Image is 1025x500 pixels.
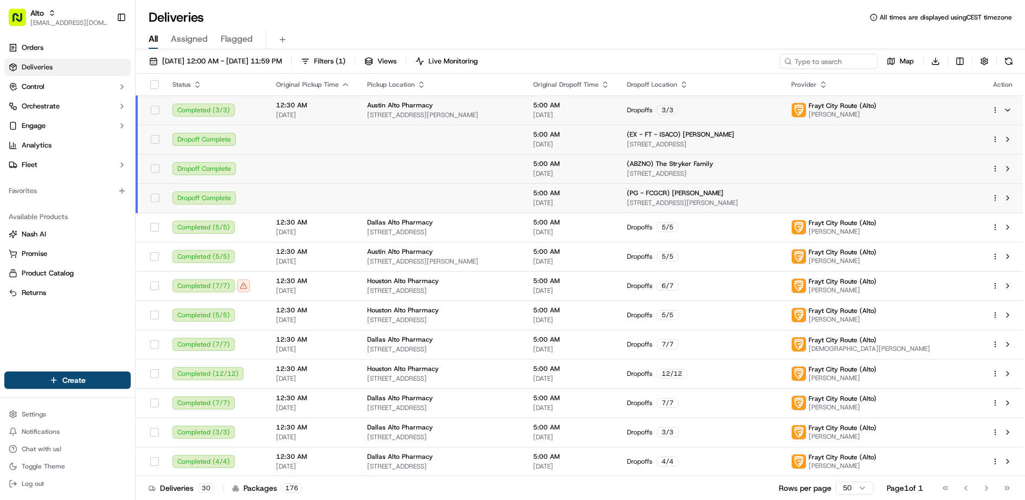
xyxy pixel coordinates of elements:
button: Alto[EMAIL_ADDRESS][DOMAIN_NAME] [4,4,112,30]
div: 6 / 7 [657,281,678,291]
span: [DATE] [276,316,350,324]
span: Settings [22,410,46,419]
span: [PERSON_NAME] [809,110,876,119]
span: 5:00 AM [533,277,610,285]
span: [DATE] 12:00 AM - [DATE] 11:59 PM [162,56,282,66]
button: Nash AI [4,226,131,243]
span: 5:00 AM [533,364,610,373]
span: 5:00 AM [533,335,610,344]
span: Dropoffs [627,428,652,437]
button: Log out [4,476,131,491]
span: [PERSON_NAME] [809,461,876,470]
span: [PERSON_NAME] [809,257,876,265]
p: Rows per page [779,483,831,493]
span: 5:00 AM [533,130,610,139]
span: [STREET_ADDRESS] [367,403,516,412]
span: 5:00 AM [533,306,610,315]
span: Houston Alto Pharmacy [367,306,439,315]
button: Notifications [4,424,131,439]
span: Toggle Theme [22,462,65,471]
span: [PERSON_NAME] [809,374,876,382]
span: Frayt City Route (Alto) [809,306,876,315]
img: frayt-logo.jpeg [792,396,806,410]
div: 30 [198,483,214,493]
span: Flagged [221,33,253,46]
span: Dallas Alto Pharmacy [367,335,433,344]
span: Control [22,82,44,92]
span: Dropoffs [627,340,652,349]
a: Returns [9,288,126,298]
button: Refresh [1001,54,1016,69]
span: Dallas Alto Pharmacy [367,452,433,461]
span: [STREET_ADDRESS] [367,433,516,441]
span: 5:00 AM [533,218,610,227]
span: Frayt City Route (Alto) [809,336,876,344]
img: frayt-logo.jpeg [792,337,806,351]
span: Frayt City Route (Alto) [809,453,876,461]
span: Frayt City Route (Alto) [809,101,876,110]
span: [DATE] [276,462,350,471]
span: [PERSON_NAME] [809,286,876,294]
span: [PERSON_NAME] [809,315,876,324]
span: 12:30 AM [276,277,350,285]
span: [DEMOGRAPHIC_DATA][PERSON_NAME] [809,344,930,353]
span: Dropoff Location [627,80,677,89]
span: Dallas Alto Pharmacy [367,423,433,432]
span: Original Dropoff Time [533,80,599,89]
span: [PERSON_NAME] [809,227,876,236]
span: Frayt City Route (Alto) [809,248,876,257]
button: Map [882,54,919,69]
span: [STREET_ADDRESS] [367,316,516,324]
span: [STREET_ADDRESS] [627,140,774,149]
img: frayt-logo.jpeg [792,454,806,469]
span: 5:00 AM [533,159,610,168]
span: Austin Alto Pharmacy [367,247,433,256]
div: Deliveries [149,483,214,493]
span: Houston Alto Pharmacy [367,364,439,373]
span: ( 1 ) [336,56,345,66]
span: [STREET_ADDRESS] [627,169,774,178]
span: [DATE] [533,403,610,412]
span: [STREET_ADDRESS] [367,286,516,295]
button: Fleet [4,156,131,174]
span: Chat with us! [22,445,61,453]
div: 3 / 3 [657,105,678,115]
a: Product Catalog [9,268,126,278]
span: [STREET_ADDRESS] [367,462,516,471]
button: Create [4,371,131,389]
span: [DATE] [533,433,610,441]
button: Engage [4,117,131,134]
span: [DATE] [533,462,610,471]
span: [DATE] [533,228,610,236]
a: Promise [9,249,126,259]
span: 12:30 AM [276,423,350,432]
span: (EX - FT - ISACO) [PERSON_NAME] [627,130,734,139]
button: Promise [4,245,131,262]
span: Views [377,56,396,66]
a: Analytics [4,137,131,154]
span: Orchestrate [22,101,60,111]
span: Live Monitoring [428,56,478,66]
span: [DATE] [533,198,610,207]
img: frayt-logo.jpeg [792,220,806,234]
span: [PERSON_NAME] [809,403,876,412]
span: Alto [30,8,44,18]
span: 12:30 AM [276,335,350,344]
button: Settings [4,407,131,422]
span: [DATE] [276,374,350,383]
div: Action [991,80,1014,89]
span: Original Pickup Time [276,80,339,89]
span: Notifications [22,427,60,436]
span: 12:30 AM [276,452,350,461]
span: [DATE] [276,433,350,441]
span: Dropoffs [627,399,652,407]
span: [DATE] [533,286,610,295]
img: frayt-logo.jpeg [792,249,806,264]
span: Dropoffs [627,252,652,261]
span: 5:00 AM [533,189,610,197]
span: Promise [22,249,47,259]
span: Status [172,80,191,89]
img: frayt-logo.jpeg [792,103,806,117]
span: [DATE] [276,228,350,236]
span: [STREET_ADDRESS][PERSON_NAME] [367,257,516,266]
